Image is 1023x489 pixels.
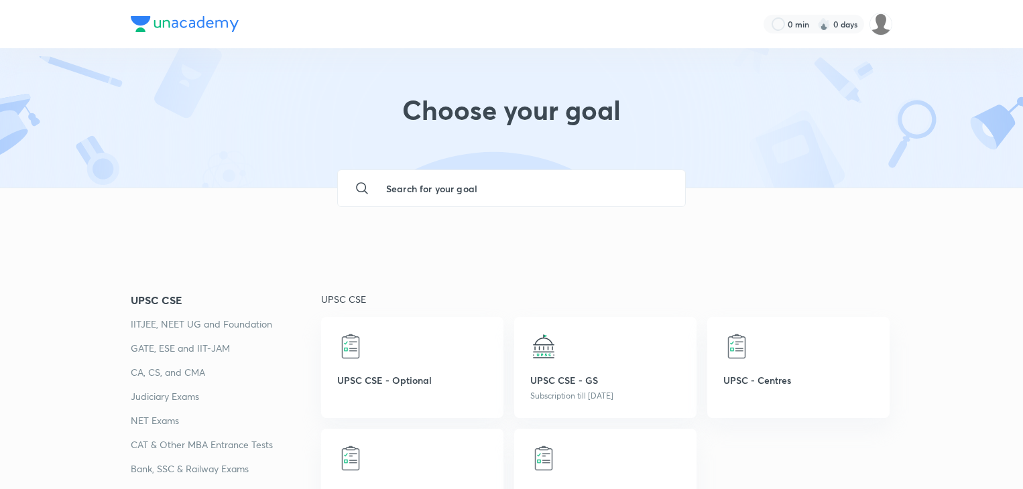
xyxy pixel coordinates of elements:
[375,170,674,206] input: Search for your goal
[402,94,621,142] h1: Choose your goal
[131,316,321,332] a: IITJEE, NEET UG and Foundation
[817,17,831,31] img: streak
[131,461,321,477] a: Bank, SSC & Railway Exams
[131,340,321,356] a: GATE, ESE and IIT-JAM
[530,445,557,472] img: UPSC CSE - Iconic Pro
[131,364,321,380] a: CA, CS, and CMA
[530,390,680,402] p: Subscription till [DATE]
[337,333,364,360] img: UPSC CSE - Optional
[530,333,557,360] img: UPSC CSE - GS
[131,413,321,429] a: NET Exams
[131,292,321,308] a: UPSC CSE
[723,333,750,360] img: UPSC - Centres
[131,16,239,32] img: Company Logo
[337,445,364,472] img: UPSC CSE GS Platinum
[337,373,487,387] p: UPSC CSE - Optional
[723,373,874,387] p: UPSC - Centres
[869,13,892,36] img: ABHISHEK KUMAR
[321,292,892,306] p: UPSC CSE
[131,437,321,453] a: CAT & Other MBA Entrance Tests
[131,389,321,405] a: Judiciary Exams
[530,373,680,387] p: UPSC CSE - GS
